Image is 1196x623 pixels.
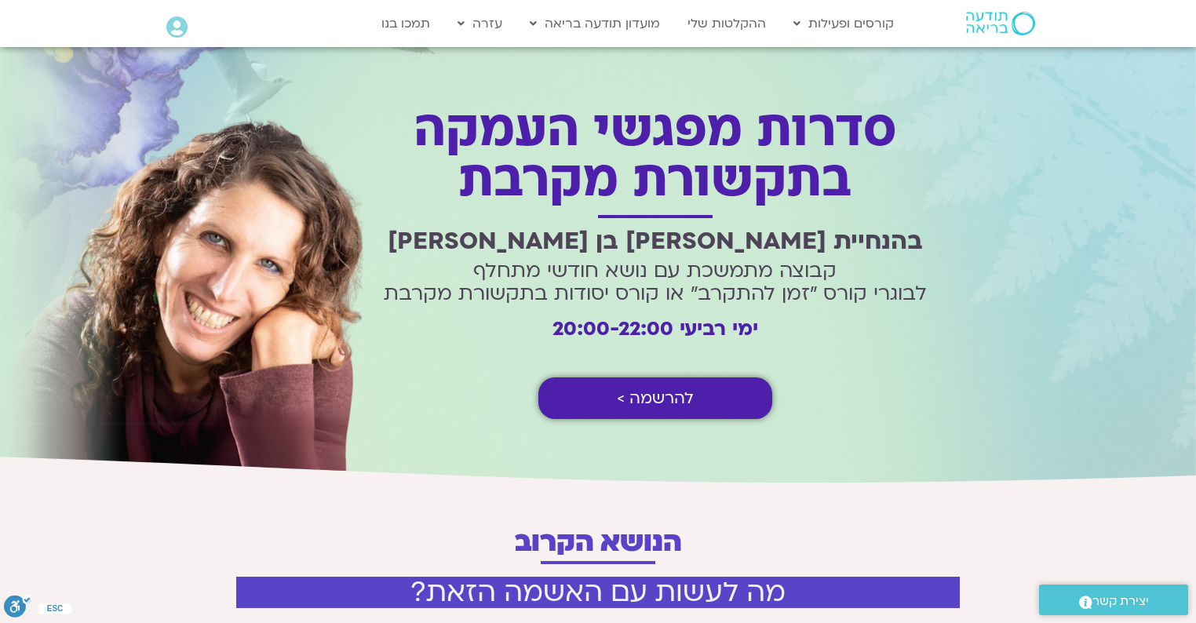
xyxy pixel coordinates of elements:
h2: מה לעשות עם האשמה הזאת? [236,577,960,608]
a: תמכו בנו [374,9,438,38]
h2: בהנחיית [PERSON_NAME] בן [PERSON_NAME] [377,228,934,255]
a: ההקלטות שלי [680,9,774,38]
span: יצירת קשר [1092,591,1149,612]
img: תודעה בריאה [966,12,1035,35]
h2: קבוצה מתמשכת עם נושא חודשי מתחלף לבוגרי קורס ״זמן להתקרב״ או קורס יסודות בתקשורת מקרבת [377,260,934,305]
a: יצירת קשר [1039,585,1188,615]
h1: סדרות מפגשי העמקה בתקשורת מקרבת [377,105,934,206]
a: עזרה [450,9,510,38]
strong: ימי רביעי 20:00-22:00 [552,315,758,342]
span: להרשמה > [617,389,694,407]
a: קורסים ופעילות [786,9,902,38]
a: להרשמה > [538,377,772,419]
a: מועדון תודעה בריאה [522,9,668,38]
h2: הנושא הקרוב [190,528,1006,556]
